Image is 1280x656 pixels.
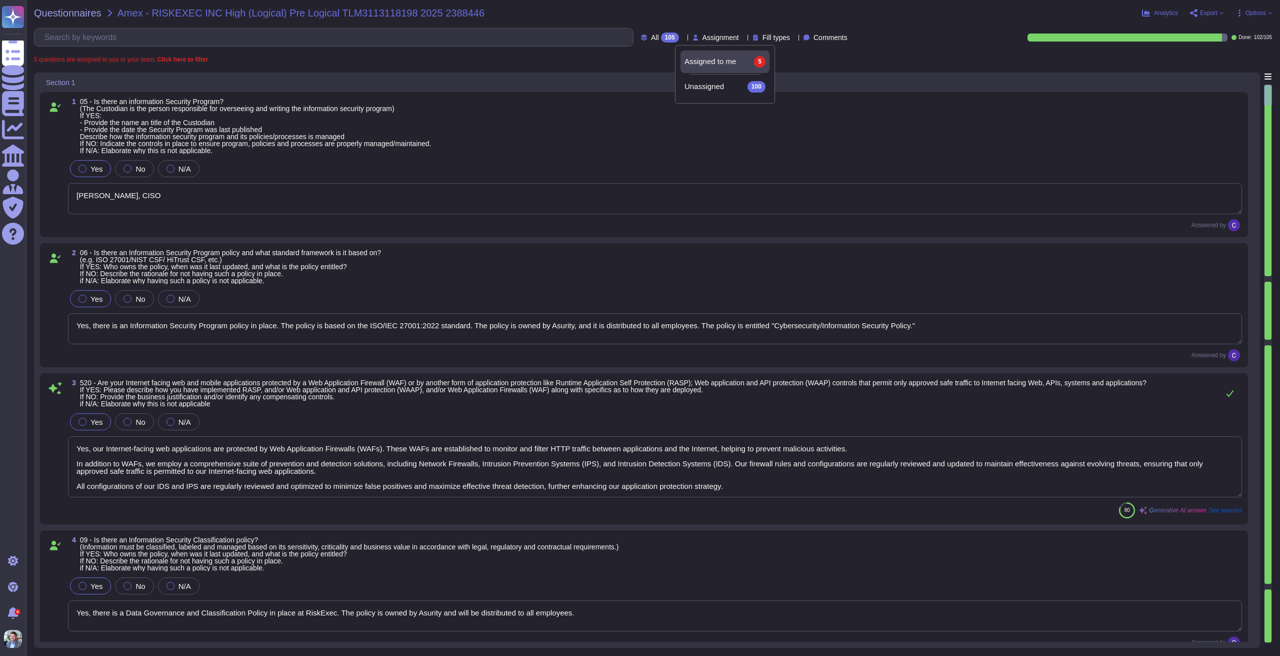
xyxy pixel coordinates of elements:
[178,165,191,173] span: N/A
[178,418,191,426] span: N/A
[1142,9,1178,17] button: Analytics
[80,379,1146,408] span: 520 - Are your Internet facing web and mobile applications protected by a Web Application Firewal...
[813,34,847,41] span: Comments
[684,81,765,92] div: Unassigned
[651,34,659,41] span: All
[1228,636,1240,648] img: user
[680,51,769,73] div: Assigned to me
[68,379,76,386] span: 3
[1245,10,1266,16] span: Options
[135,165,145,173] span: No
[135,582,145,590] span: No
[1200,10,1217,16] span: Export
[4,630,22,648] img: user
[68,98,76,105] span: 1
[68,313,1242,344] textarea: Yes, there is an Information Security Program policy in place. The policy is based on the ISO/IEC...
[34,8,101,18] span: Questionnaires
[1191,222,1226,228] span: Answered by
[1154,10,1178,16] span: Analytics
[68,249,76,256] span: 2
[80,536,619,572] span: 09 - Is there an Information Security Classification policy? (Information must be classified, lab...
[178,295,191,303] span: N/A
[684,56,765,67] div: Assigned to me
[68,183,1242,214] textarea: [PERSON_NAME], CISO
[68,436,1242,497] textarea: Yes, our Internet-facing web applications are protected by Web Application Firewalls (WAFs). Thes...
[39,29,633,46] input: Search by keywords
[2,628,29,650] button: user
[684,82,724,91] span: Unassigned
[135,295,145,303] span: No
[80,249,381,285] span: 06 - Is there an Information Security Program policy and what standard framework is it based on? ...
[80,98,431,155] span: 05 - Is there an information Security Program? (The Custodian is the person responsible for overs...
[155,56,208,63] b: Click here to filter
[680,76,769,98] div: Unassigned
[135,418,145,426] span: No
[90,295,102,303] span: Yes
[90,165,102,173] span: Yes
[762,34,790,41] span: Fill types
[34,57,208,63] span: 5 questions are assigned to you or your team.
[1238,35,1252,40] span: Done:
[46,79,75,86] span: Section 1
[1208,507,1242,513] span: See sources
[702,34,739,41] span: Assignment
[90,418,102,426] span: Yes
[1191,639,1226,645] span: Answered by
[1254,35,1272,40] span: 102 / 105
[68,600,1242,631] textarea: Yes, there is a Data Governance and Classification Policy in place at RiskExec. The policy is own...
[14,609,20,615] div: 4
[68,536,76,543] span: 4
[178,582,191,590] span: N/A
[90,582,102,590] span: Yes
[747,81,765,92] div: 100
[754,56,765,67] div: 5
[684,57,736,66] span: Assigned to me
[1191,352,1226,358] span: Answered by
[1124,507,1130,513] span: 80
[1228,219,1240,231] img: user
[661,33,679,43] div: 105
[1228,349,1240,361] img: user
[1149,507,1206,513] span: Generative AI answer
[117,8,485,18] span: Amex - RISKEXEC INC High (Logical) Pre Logical TLM3113118198 2025 2388446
